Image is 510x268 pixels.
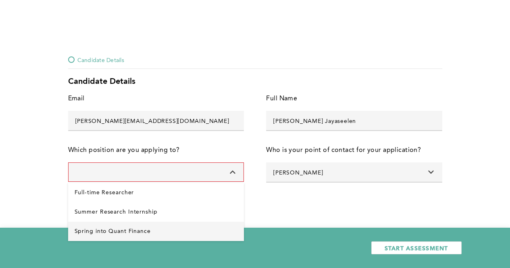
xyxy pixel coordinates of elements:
div: Email [68,93,85,104]
div: Who is your point of contact for your application? [266,145,421,156]
li: Spring into Quant Finance [68,222,244,241]
span: START ASSESSMENT [385,244,448,252]
li: Summer Research Internship [68,202,244,222]
span: Candidate Details [77,55,124,64]
li: Full-time Researcher [68,183,244,202]
div: Full Name [266,93,297,104]
div: Which position are you applying to? [68,145,180,156]
button: START ASSESSMENT [371,241,462,254]
div: Candidate Details [68,77,442,87]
